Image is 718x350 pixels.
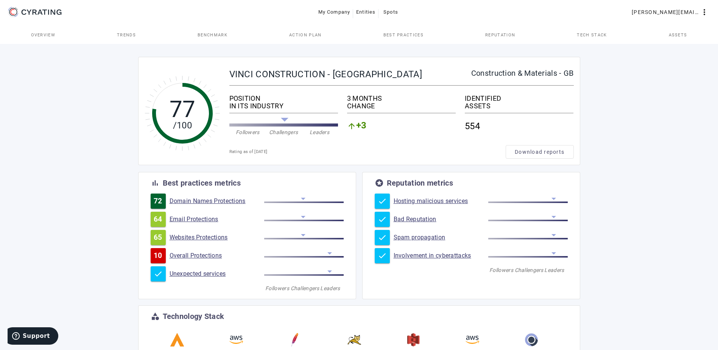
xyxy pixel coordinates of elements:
[229,95,338,102] div: POSITION
[471,69,574,77] div: Construction & Materials - GB
[315,5,354,19] button: My Company
[170,252,264,259] a: Overall Protections
[394,197,488,205] a: Hosting malicious services
[347,122,356,131] mat-icon: arrow_upward
[302,128,338,136] div: Leaders
[291,284,317,292] div: Challengers
[375,178,384,187] mat-icon: stars
[700,8,709,17] mat-icon: more_vert
[515,266,541,274] div: Challengers
[632,6,700,18] span: [PERSON_NAME][EMAIL_ADDRESS][PERSON_NAME][DOMAIN_NAME]
[170,270,264,278] a: Unexpected services
[154,216,162,223] span: 64
[266,128,302,136] div: Challengers
[151,178,160,187] mat-icon: bar_chart
[378,5,403,19] button: Spots
[289,33,322,37] span: Action Plan
[378,233,387,242] mat-icon: check
[394,252,488,259] a: Involvement in cyberattacks
[117,33,136,37] span: Trends
[264,284,291,292] div: Followers
[347,102,456,110] div: CHANGE
[387,179,453,187] div: Reputation metrics
[506,145,574,159] button: Download reports
[378,251,387,260] mat-icon: check
[515,148,564,156] span: Download reports
[173,120,192,131] tspan: /100
[163,312,224,320] div: Technology Stack
[8,327,58,346] iframe: Opens a widget where you can find more information
[383,33,424,37] span: Best practices
[198,33,227,37] span: Benchmark
[465,102,573,110] div: ASSETS
[170,234,264,241] a: Websites Protections
[318,6,350,18] span: My Company
[229,69,471,79] div: VINCI CONSTRUCTION - [GEOGRAPHIC_DATA]
[31,33,56,37] span: Overview
[154,234,162,241] span: 65
[229,148,506,156] div: Rating as of [DATE]
[394,216,488,223] a: Bad Reputation
[347,95,456,102] div: 3 MONTHS
[163,179,241,187] div: Best practices metrics
[154,269,163,278] mat-icon: check
[170,216,264,223] a: Email Protections
[230,128,266,136] div: Followers
[356,122,367,131] span: +3
[170,197,264,205] a: Domain Names Protections
[465,116,573,136] div: 554
[488,266,515,274] div: Followers
[383,6,398,18] span: Spots
[154,252,162,259] span: 10
[151,312,160,321] mat-icon: category
[669,33,687,37] span: Assets
[154,197,162,205] span: 72
[465,95,573,102] div: IDENTIFIED
[577,33,607,37] span: Tech Stack
[229,102,338,110] div: IN ITS INDUSTRY
[356,6,375,18] span: Entities
[353,5,378,19] button: Entities
[394,234,488,241] a: Spam propagation
[629,5,712,19] button: [PERSON_NAME][EMAIL_ADDRESS][PERSON_NAME][DOMAIN_NAME]
[22,9,62,15] g: CYRATING
[485,33,515,37] span: Reputation
[169,96,195,123] tspan: 77
[378,197,387,206] mat-icon: check
[317,284,344,292] div: Leaders
[378,215,387,224] mat-icon: check
[541,266,568,274] div: Leaders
